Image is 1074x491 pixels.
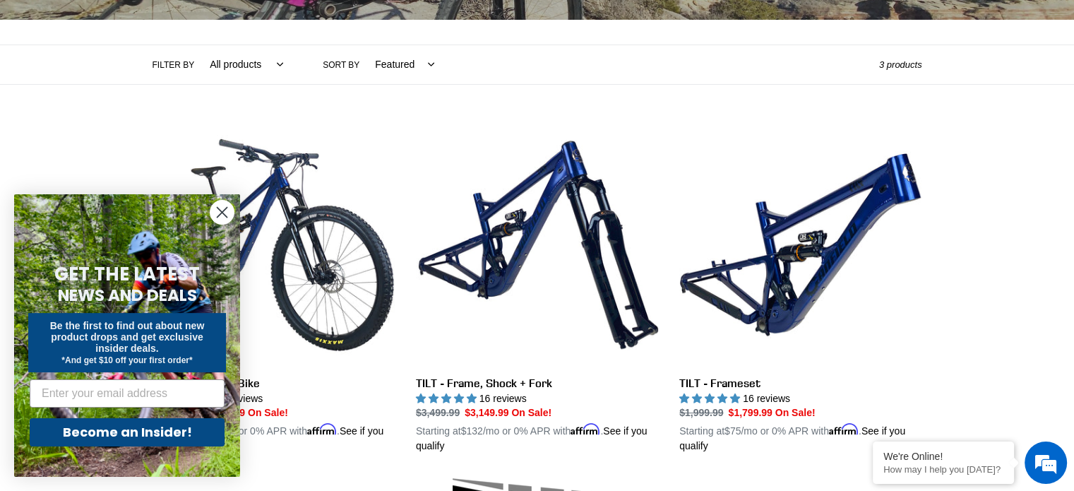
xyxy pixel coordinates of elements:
p: How may I help you today? [883,464,1003,475]
input: Enter your email address [30,379,225,408]
button: Become an Insider! [30,418,225,446]
label: Sort by [323,59,359,71]
span: 3 products [879,59,922,70]
label: Filter by [153,59,195,71]
span: NEWS AND DEALS [58,284,197,307]
span: *And get $10 off your first order* [61,355,192,365]
div: We're Online! [883,451,1003,462]
button: Close dialog [210,200,234,225]
span: GET THE LATEST [54,261,200,287]
span: Be the first to find out about new product drops and get exclusive insider deals. [50,320,205,354]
